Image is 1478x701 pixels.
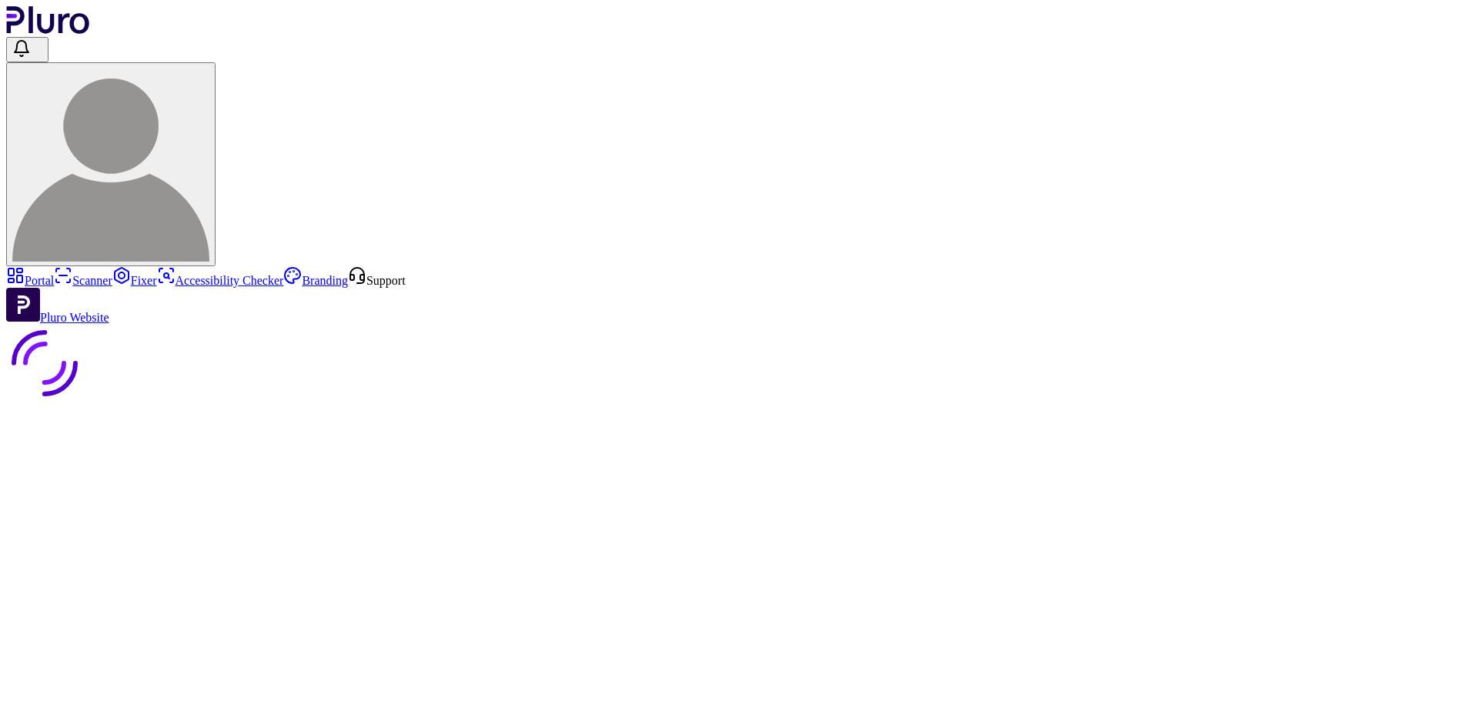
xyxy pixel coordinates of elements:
[283,274,348,287] a: Branding
[6,62,216,266] button: User avatar
[6,266,1472,325] aside: Sidebar menu
[157,274,284,287] a: Accessibility Checker
[6,274,54,287] a: Portal
[348,274,406,287] a: Open Support screen
[6,311,109,324] a: Open Pluro Website
[54,274,112,287] a: Scanner
[12,65,209,262] img: User avatar
[112,274,157,287] a: Fixer
[6,37,48,62] button: Open notifications, you have 128 new notifications
[6,23,90,36] a: Logo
